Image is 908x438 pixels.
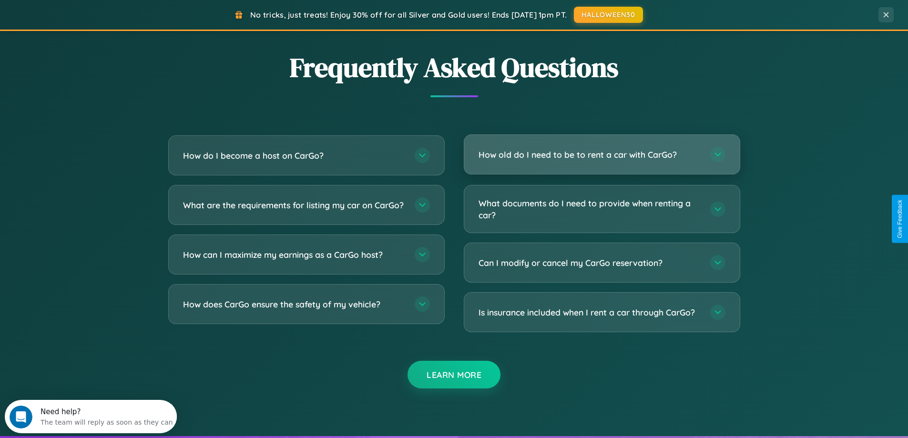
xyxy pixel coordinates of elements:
div: Need help? [36,8,168,16]
iframe: Intercom live chat [10,406,32,428]
h3: Can I modify or cancel my CarGo reservation? [479,257,701,269]
h3: What are the requirements for listing my car on CarGo? [183,199,405,211]
div: Give Feedback [897,200,903,238]
button: Learn More [408,361,500,388]
h3: Is insurance included when I rent a car through CarGo? [479,306,701,318]
div: Open Intercom Messenger [4,4,177,30]
h2: Frequently Asked Questions [168,49,740,86]
h3: How can I maximize my earnings as a CarGo host? [183,249,405,261]
h3: How old do I need to be to rent a car with CarGo? [479,149,701,161]
h3: How does CarGo ensure the safety of my vehicle? [183,298,405,310]
h3: What documents do I need to provide when renting a car? [479,197,701,221]
div: The team will reply as soon as they can [36,16,168,26]
button: HALLOWEEN30 [574,7,643,23]
span: No tricks, just treats! Enjoy 30% off for all Silver and Gold users! Ends [DATE] 1pm PT. [250,10,567,20]
h3: How do I become a host on CarGo? [183,150,405,162]
iframe: Intercom live chat discovery launcher [5,400,177,433]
